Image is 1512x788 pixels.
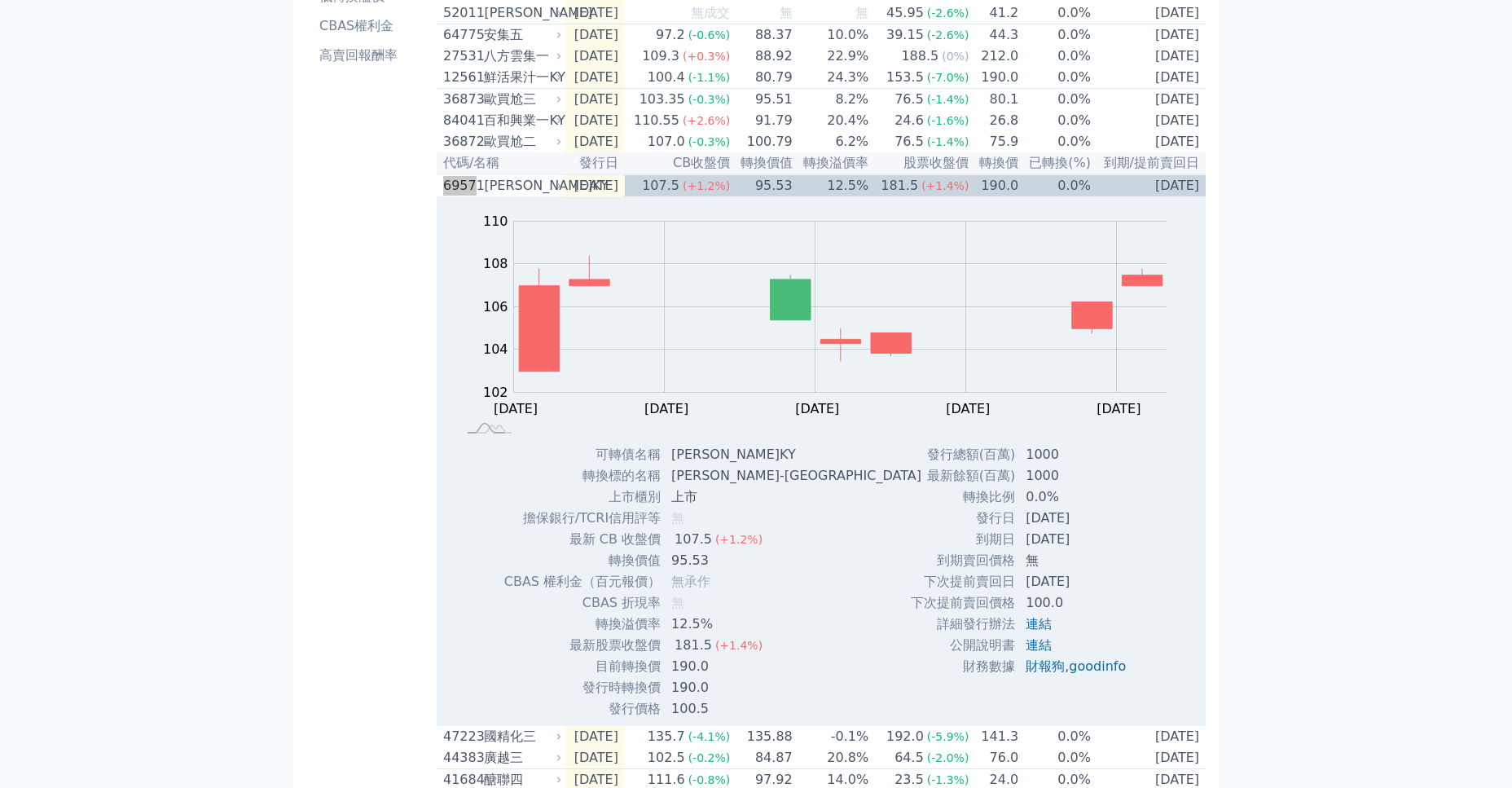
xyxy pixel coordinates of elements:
[1026,616,1052,632] a: 連結
[910,571,1016,592] td: 下次提前賣回日
[891,90,927,109] div: 76.5
[484,90,558,109] div: 歐買尬三
[484,132,558,152] div: 歐買尬二
[688,29,731,42] span: (-0.6%)
[671,574,710,589] span: 無承作
[688,93,731,106] span: (-0.3%)
[969,152,1019,174] th: 轉換價
[793,89,869,111] td: 8.2%
[793,747,869,769] td: 20.8%
[484,25,558,45] div: 安集五
[484,68,558,87] div: 鮮活果汁一KY
[969,174,1019,196] td: 190.0
[795,401,839,416] tspan: [DATE]
[927,7,969,20] span: (-2.6%)
[661,465,934,486] td: [PERSON_NAME]-[GEOGRAPHIC_DATA]
[1026,637,1052,653] a: 連結
[1016,571,1139,592] td: [DATE]
[503,592,661,614] td: CBAS 折現率
[631,111,683,130] div: 110.55
[1016,508,1139,529] td: [DATE]
[1092,152,1206,174] th: 到期/提前賣回日
[1016,550,1139,571] td: 無
[639,46,683,66] div: 109.3
[565,174,625,196] td: [DATE]
[1431,710,1512,788] iframe: Chat Widget
[1092,89,1206,111] td: [DATE]
[443,727,480,746] div: 47223
[793,46,869,67] td: 22.9%
[927,114,969,127] span: (-1.6%)
[565,2,625,24] td: [DATE]
[910,614,1016,635] td: 詳細發行辦法
[1016,444,1139,465] td: 1000
[484,46,558,66] div: 八方雲集一
[1026,658,1065,674] a: 財報狗
[688,135,731,148] span: (-0.3%)
[1019,89,1092,111] td: 0.0%
[910,465,1016,486] td: 最新餘額(百萬)
[927,751,969,764] span: (-2.0%)
[1092,24,1206,46] td: [DATE]
[503,529,661,550] td: 最新 CB 收盤價
[1092,131,1206,152] td: [DATE]
[503,444,661,465] td: 可轉債名稱
[503,698,661,720] td: 發行價格
[653,25,688,45] div: 97.2
[503,486,661,508] td: 上市櫃別
[484,727,558,746] div: 國精化三
[661,486,934,508] td: 上市
[484,3,558,23] div: [PERSON_NAME]
[969,726,1019,747] td: 141.3
[644,68,688,87] div: 100.4
[1019,24,1092,46] td: 0.0%
[969,110,1019,131] td: 26.8
[1019,174,1092,196] td: 0.0%
[661,656,934,677] td: 190.0
[1019,67,1092,89] td: 0.0%
[731,747,793,769] td: 84.87
[780,5,793,20] span: 無
[443,176,480,196] div: 69571
[443,748,480,768] div: 44383
[1097,401,1141,416] tspan: [DATE]
[1019,152,1092,174] th: 已轉換(%)
[483,214,508,229] tspan: 110
[731,67,793,89] td: 80.79
[1019,726,1092,747] td: 0.0%
[688,773,731,786] span: (-0.8%)
[661,614,934,635] td: 12.5%
[661,444,934,465] td: [PERSON_NAME]KY
[565,24,625,46] td: [DATE]
[910,529,1016,550] td: 到期日
[1016,465,1139,486] td: 1000
[483,341,508,357] tspan: 104
[443,46,480,66] div: 27531
[1019,2,1092,24] td: 0.0%
[503,571,661,592] td: CBAS 權利金（百元報價）
[1092,67,1206,89] td: [DATE]
[313,16,430,36] li: CBAS權利金
[793,174,869,196] td: 12.5%
[683,179,730,192] span: (+1.2%)
[565,131,625,152] td: [DATE]
[946,401,990,416] tspan: [DATE]
[661,550,934,571] td: 95.53
[910,592,1016,614] td: 下次提前賣回價格
[883,25,927,45] div: 39.15
[644,727,688,746] div: 135.7
[313,13,430,39] a: CBAS權利金
[1016,486,1139,508] td: 0.0%
[1092,747,1206,769] td: [DATE]
[731,46,793,67] td: 88.92
[1431,710,1512,788] div: 聊天小工具
[1092,2,1206,24] td: [DATE]
[969,67,1019,89] td: 190.0
[1016,656,1139,677] td: ,
[313,42,430,68] a: 高賣回報酬率
[877,176,921,196] div: 181.5
[969,89,1019,111] td: 80.1
[519,256,1163,372] g: Series
[898,46,942,66] div: 188.5
[910,444,1016,465] td: 發行總額(百萬)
